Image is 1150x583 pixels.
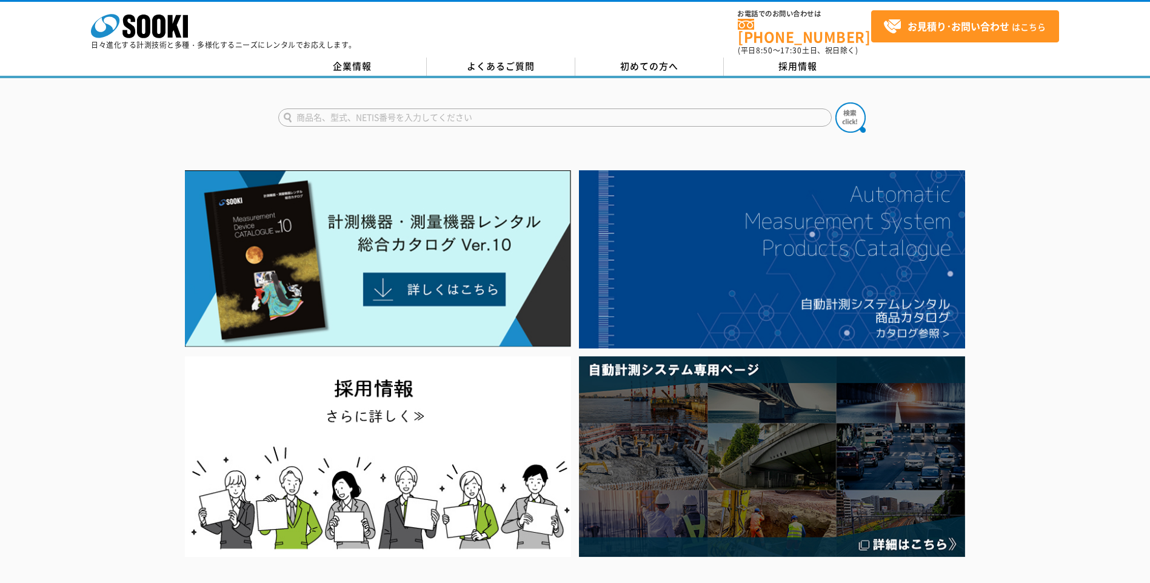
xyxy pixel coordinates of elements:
span: 8:50 [756,45,773,56]
a: 採用情報 [724,58,872,76]
strong: お見積り･お問い合わせ [908,19,1009,33]
p: 日々進化する計測技術と多種・多様化するニーズにレンタルでお応えします。 [91,41,356,48]
a: よくあるご質問 [427,58,575,76]
a: [PHONE_NUMBER] [738,19,871,44]
img: SOOKI recruit [185,356,571,557]
a: 企業情報 [278,58,427,76]
span: (平日 ～ 土日、祝日除く) [738,45,858,56]
img: 自動計測システムカタログ [579,170,965,348]
span: はこちら [883,18,1046,36]
input: 商品名、型式、NETIS番号を入力してください [278,108,832,127]
span: 初めての方へ [620,59,678,73]
img: 自動計測システム専用ページ [579,356,965,557]
a: お見積り･お問い合わせはこちら [871,10,1059,42]
a: 初めての方へ [575,58,724,76]
img: btn_search.png [835,102,866,133]
span: 17:30 [780,45,802,56]
span: お電話でのお問い合わせは [738,10,871,18]
img: Catalog Ver10 [185,170,571,347]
